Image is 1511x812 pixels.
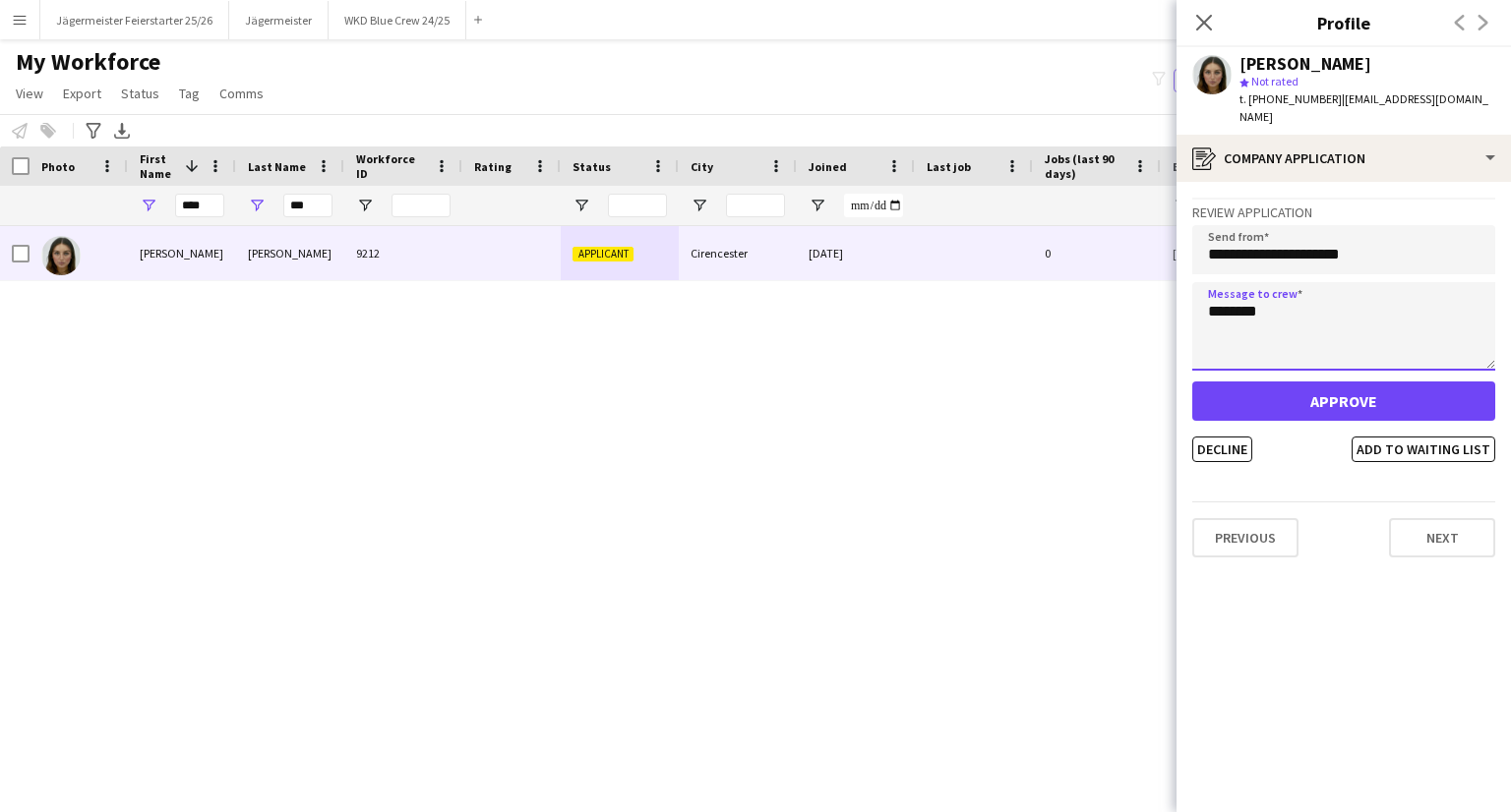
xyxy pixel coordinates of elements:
button: WKD Blue Crew 24/25 [329,1,466,39]
img: Jess Mackenzie [41,236,81,275]
span: City [691,159,713,174]
span: First Name [140,151,177,181]
a: View [8,81,51,106]
app-action-btn: Export XLSX [110,119,134,143]
span: View [16,85,43,102]
button: Open Filter Menu [140,197,157,214]
input: Joined Filter Input [844,194,903,217]
a: Export [55,81,109,106]
a: Tag [171,81,208,106]
button: Open Filter Menu [573,197,590,214]
span: Photo [41,159,75,174]
span: Status [573,159,611,174]
input: Last Name Filter Input [283,194,332,217]
span: Tag [179,85,200,102]
div: 0 [1033,226,1161,280]
input: Workforce ID Filter Input [392,194,451,217]
button: Open Filter Menu [248,197,266,214]
input: City Filter Input [726,194,785,217]
button: Approve [1192,381,1495,421]
span: Jobs (last 90 days) [1045,151,1125,181]
input: First Name Filter Input [175,194,224,217]
span: Joined [809,159,847,174]
a: Comms [212,81,272,106]
span: Applicant [573,247,634,261]
button: Decline [1192,436,1252,462]
h3: Review Application [1192,203,1495,221]
button: Everyone9,756 [1174,69,1272,92]
div: [PERSON_NAME] [1239,55,1371,73]
span: Workforce ID [356,151,427,181]
span: Email [1173,159,1204,174]
app-action-btn: Advanced filters [82,119,105,143]
button: Open Filter Menu [809,197,826,214]
span: Comms [219,85,264,102]
span: My Workforce [16,47,160,77]
button: Jägermeister Feierstarter 25/26 [40,1,229,39]
button: Open Filter Menu [356,197,374,214]
button: Jägermeister [229,1,329,39]
span: Rating [474,159,512,174]
button: Previous [1192,518,1299,557]
div: Cirencester [679,226,797,280]
span: Status [121,85,159,102]
span: Export [63,85,101,102]
span: t. [PHONE_NUMBER] [1239,91,1342,106]
a: Status [113,81,167,106]
input: Status Filter Input [608,194,667,217]
div: 9212 [344,226,462,280]
button: Add to waiting list [1352,436,1495,462]
div: [PERSON_NAME] [128,226,236,280]
span: Not rated [1251,74,1299,88]
div: [DATE] [797,226,915,280]
span: Last job [927,159,971,174]
button: Open Filter Menu [1173,197,1190,214]
h3: Profile [1177,10,1511,35]
div: Company application [1177,135,1511,182]
div: [PERSON_NAME] [236,226,344,280]
span: Last Name [248,159,306,174]
button: Next [1389,518,1495,557]
button: Open Filter Menu [691,197,708,214]
span: | [EMAIL_ADDRESS][DOMAIN_NAME] [1239,91,1488,124]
